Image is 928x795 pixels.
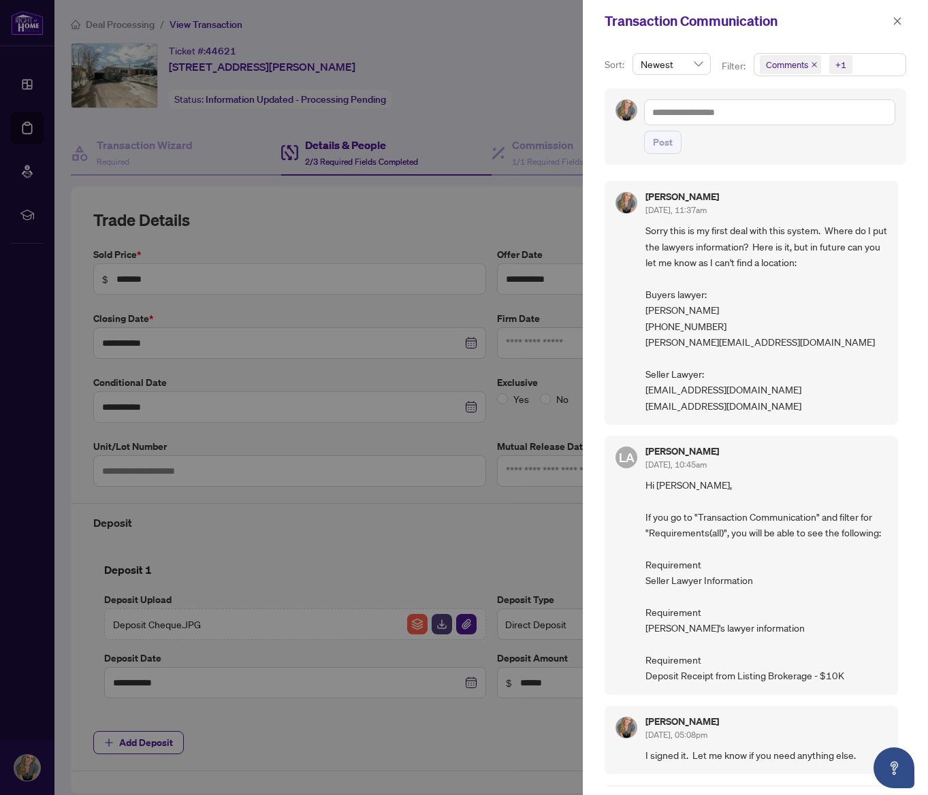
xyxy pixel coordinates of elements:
[616,717,637,738] img: Profile Icon
[645,730,707,740] span: [DATE], 05:08pm
[616,193,637,213] img: Profile Icon
[760,55,821,74] span: Comments
[619,448,635,467] span: LA
[893,16,902,26] span: close
[645,747,887,763] span: I signed it. Let me know if you need anything else.
[811,61,818,68] span: close
[616,100,637,120] img: Profile Icon
[645,223,887,414] span: Sorry this is my first deal with this system. Where do I put the lawyers information? Here is it,...
[645,717,719,726] h5: [PERSON_NAME]
[644,131,682,154] button: Post
[722,59,748,74] p: Filter:
[645,205,707,215] span: [DATE], 11:37am
[835,58,846,71] div: +1
[605,11,889,31] div: Transaction Communication
[641,54,703,74] span: Newest
[645,447,719,456] h5: [PERSON_NAME]
[766,58,808,71] span: Comments
[645,192,719,201] h5: [PERSON_NAME]
[645,459,707,470] span: [DATE], 10:45am
[874,747,914,788] button: Open asap
[605,57,627,72] p: Sort:
[645,477,887,684] span: Hi [PERSON_NAME], If you go to "Transaction Communication" and filter for "Requirements(all)", yo...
